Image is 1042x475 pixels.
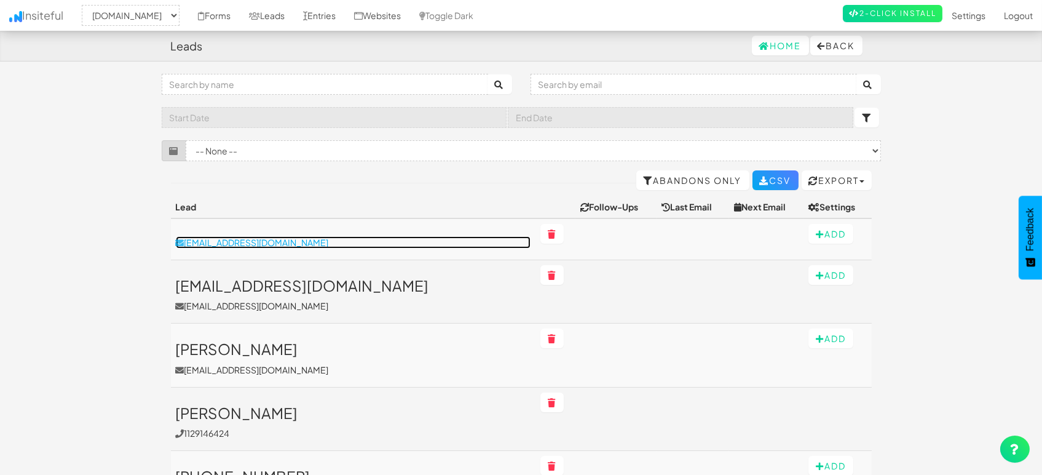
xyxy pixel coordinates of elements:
[162,74,488,95] input: Search by name
[1025,208,1036,251] span: Feedback
[808,265,853,285] button: Add
[171,196,535,218] th: Lead
[657,196,729,218] th: Last Email
[176,277,531,293] h3: [EMAIL_ADDRESS][DOMAIN_NAME]
[171,40,203,52] h4: Leads
[176,405,531,421] h3: [PERSON_NAME]
[803,196,872,218] th: Settings
[1019,196,1042,279] button: Feedback - Show survey
[176,405,531,439] a: [PERSON_NAME]1129146424
[802,170,872,190] button: Export
[176,236,531,249] a: [EMAIL_ADDRESS][DOMAIN_NAME]
[176,364,531,376] p: [EMAIL_ADDRESS][DOMAIN_NAME]
[162,107,507,128] input: Start Date
[808,329,853,348] button: Add
[636,170,749,190] a: Abandons Only
[752,170,799,190] a: CSV
[752,36,809,55] a: Home
[176,341,531,357] h3: [PERSON_NAME]
[729,196,803,218] th: Next Email
[9,11,22,22] img: icon.png
[176,341,531,375] a: [PERSON_NAME][EMAIL_ADDRESS][DOMAIN_NAME]
[808,224,853,244] button: Add
[575,196,657,218] th: Follow-Ups
[508,107,853,128] input: End Date
[176,277,531,312] a: [EMAIL_ADDRESS][DOMAIN_NAME][EMAIL_ADDRESS][DOMAIN_NAME]
[176,427,531,439] p: 1129146424
[176,300,531,312] p: [EMAIL_ADDRESS][DOMAIN_NAME]
[843,5,942,22] a: 2-Click Install
[810,36,862,55] button: Back
[531,74,857,95] input: Search by email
